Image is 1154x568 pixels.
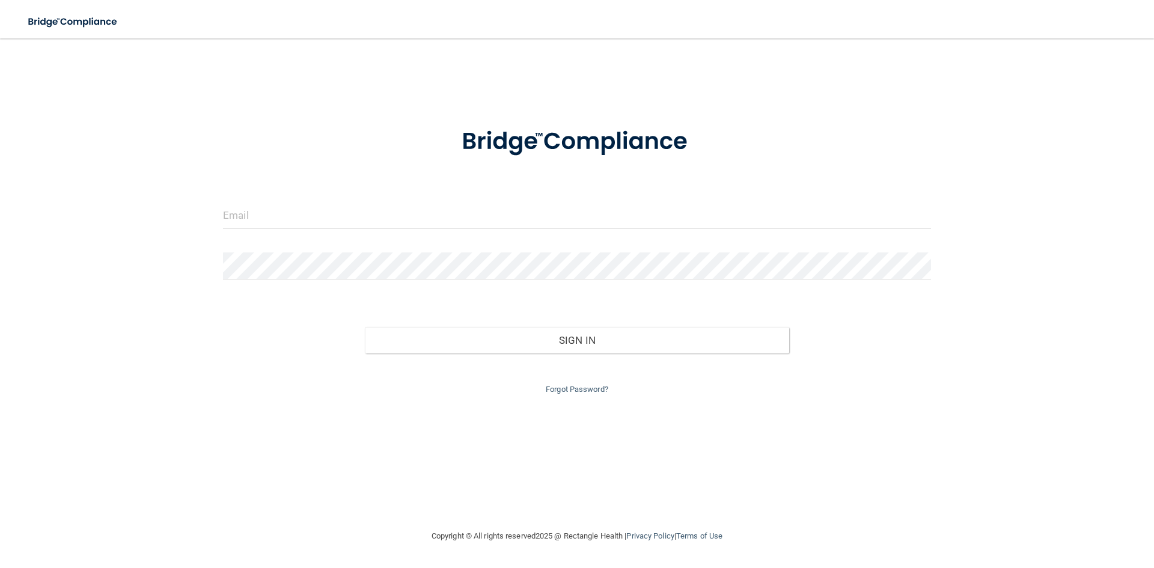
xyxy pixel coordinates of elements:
[365,327,790,353] button: Sign In
[18,10,129,34] img: bridge_compliance_login_screen.278c3ca4.svg
[223,202,931,229] input: Email
[676,531,722,540] a: Terms of Use
[358,517,796,555] div: Copyright © All rights reserved 2025 @ Rectangle Health | |
[437,111,717,173] img: bridge_compliance_login_screen.278c3ca4.svg
[546,385,608,394] a: Forgot Password?
[626,531,674,540] a: Privacy Policy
